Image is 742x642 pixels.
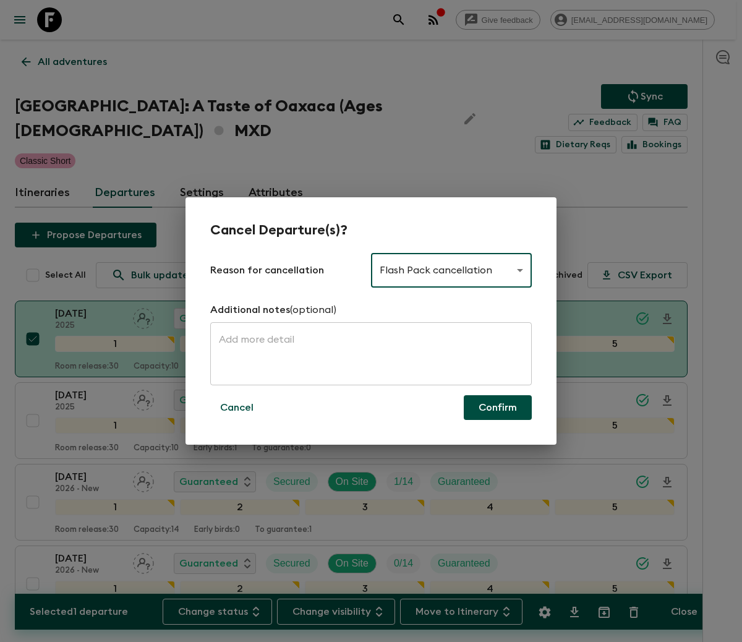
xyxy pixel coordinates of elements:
[371,253,532,288] div: Flash Pack cancellation
[210,302,290,317] p: Additional notes
[210,263,371,278] p: Reason for cancellation
[290,302,336,317] p: (optional)
[464,395,532,420] button: Confirm
[220,400,254,415] p: Cancel
[210,395,263,420] button: Cancel
[210,222,532,238] h2: Cancel Departure(s)?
